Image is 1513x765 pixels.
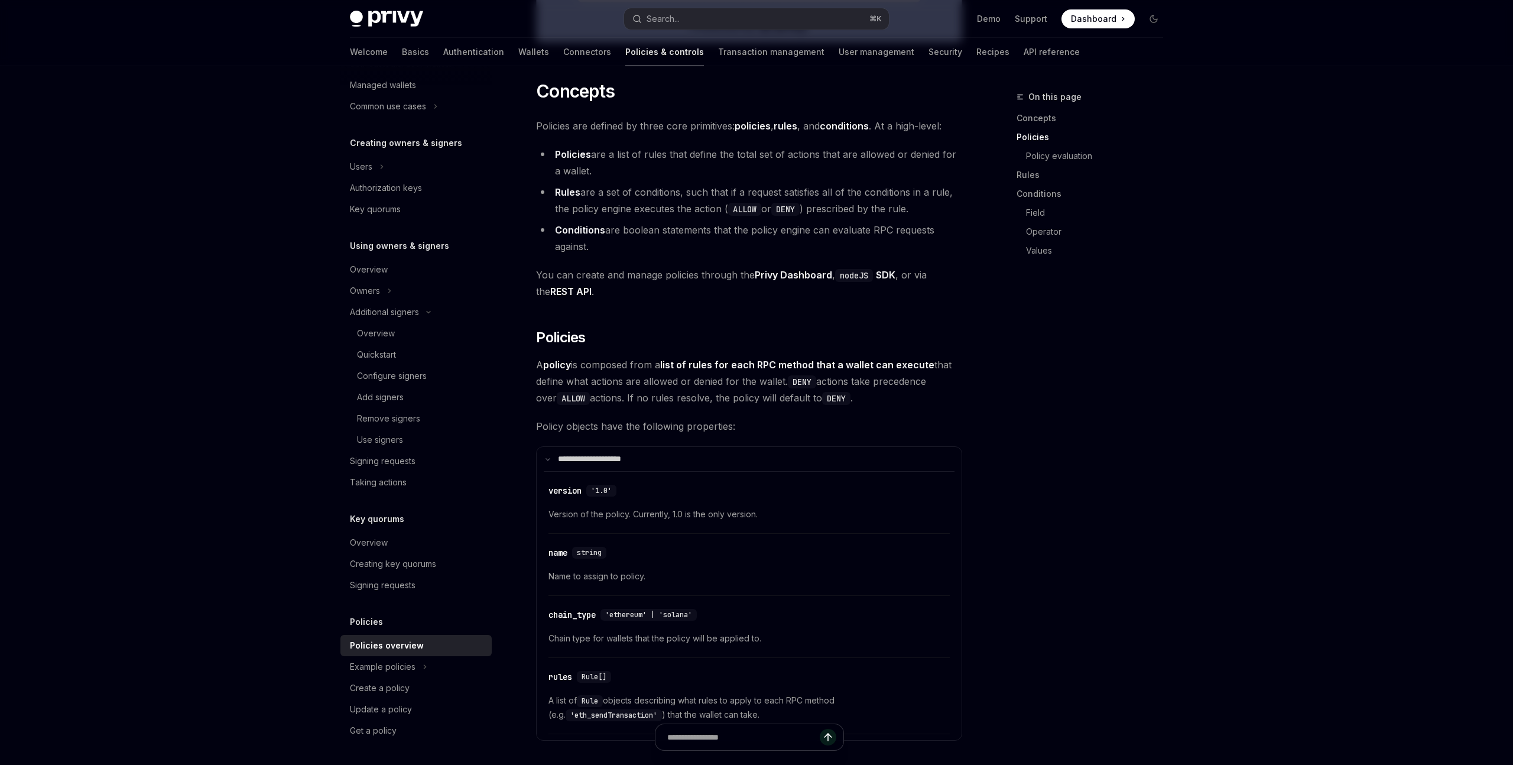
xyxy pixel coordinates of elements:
span: Policies are defined by three core primitives: , , and . At a high-level: [536,118,962,134]
a: Authorization keys [340,177,492,199]
strong: rules [774,120,797,132]
li: are a list of rules that define the total set of actions that are allowed or denied for a wallet. [536,146,962,179]
div: Add signers [357,390,404,404]
a: Create a policy [340,678,492,699]
h5: Policies [350,615,383,629]
span: A is composed from a that define what actions are allowed or denied for the wallet. actions take ... [536,356,962,406]
img: dark logo [350,11,423,27]
div: Policies overview [350,638,424,653]
a: Signing requests [340,575,492,596]
div: Configure signers [357,369,427,383]
div: Overview [357,326,395,341]
div: Example policies [350,660,415,674]
span: ⌘ K [869,14,882,24]
span: '1.0' [591,486,612,495]
code: DENY [771,203,800,216]
div: Overview [350,262,388,277]
a: Connectors [563,38,611,66]
a: Field [1017,203,1173,222]
span: On this page [1028,90,1082,104]
a: Policy evaluation [1017,147,1173,166]
li: are a set of conditions, such that if a request satisfies all of the conditions in a rule, the po... [536,184,962,217]
div: Overview [350,536,388,550]
code: 'eth_sendTransaction' [566,709,662,721]
a: Policies overview [340,635,492,656]
div: Additional signers [350,305,419,319]
a: Values [1017,241,1173,260]
code: ALLOW [728,203,761,216]
a: Quickstart [340,344,492,365]
div: Quickstart [357,348,396,362]
h5: Using owners & signers [350,239,449,253]
span: Name to assign to policy. [548,569,950,584]
input: Ask a question... [667,724,820,750]
a: Demo [977,13,1001,25]
button: Toggle Common use cases section [340,96,492,117]
a: Managed wallets [340,74,492,96]
div: name [548,547,567,559]
span: Version of the policy. Currently, 1.0 is the only version. [548,507,950,521]
a: Remove signers [340,408,492,429]
code: ALLOW [557,392,590,405]
h5: Creating owners & signers [350,136,462,150]
a: Policies & controls [625,38,704,66]
span: You can create and manage policies through the , , or via the . [536,267,962,300]
a: Security [928,38,962,66]
a: Basics [402,38,429,66]
button: Toggle dark mode [1144,9,1163,28]
div: chain_type [548,609,596,621]
code: Rule [577,695,603,707]
div: Common use cases [350,99,426,114]
a: Add signers [340,387,492,408]
li: are boolean statements that the policy engine can evaluate RPC requests against. [536,222,962,255]
a: API reference [1024,38,1080,66]
a: Concepts [1017,109,1173,128]
div: Key quorums [350,202,401,216]
a: Welcome [350,38,388,66]
strong: policies [735,120,771,132]
a: Creating key quorums [340,553,492,575]
span: Dashboard [1071,13,1116,25]
a: Operator [1017,222,1173,241]
a: Overview [340,259,492,280]
div: Create a policy [350,681,410,695]
a: Overview [340,532,492,553]
span: Policies [536,328,585,347]
a: Get a policy [340,720,492,741]
a: Overview [340,323,492,344]
button: Toggle Owners section [340,280,492,302]
strong: Rules [555,186,580,198]
strong: list of rules for each RPC method that a wallet can execute [660,359,934,371]
span: string [577,548,602,557]
code: DENY [822,392,850,405]
span: A list of objects describing what rules to apply to each RPC method (e.g. ) that the wallet can t... [548,693,950,722]
div: Search... [647,12,680,26]
span: Concepts [536,80,615,102]
a: REST API [550,286,592,298]
a: Recipes [976,38,1009,66]
a: User management [839,38,914,66]
div: Creating key quorums [350,557,436,571]
a: Use signers [340,429,492,450]
a: Configure signers [340,365,492,387]
div: Use signers [357,433,403,447]
div: Authorization keys [350,181,422,195]
div: Managed wallets [350,78,416,92]
a: Dashboard [1061,9,1135,28]
span: 'ethereum' | 'solana' [605,610,692,620]
a: Conditions [1017,184,1173,203]
a: Update a policy [340,699,492,720]
a: Key quorums [340,199,492,220]
a: Taking actions [340,472,492,493]
button: Toggle Additional signers section [340,302,492,323]
div: Signing requests [350,578,415,592]
strong: policy [543,359,571,371]
div: version [548,485,582,497]
div: Get a policy [350,724,397,738]
a: Privy Dashboard [755,269,832,281]
a: Transaction management [718,38,824,66]
span: Policy objects have the following properties: [536,418,962,435]
div: Owners [350,284,380,298]
div: rules [548,671,572,683]
strong: Conditions [555,224,605,236]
